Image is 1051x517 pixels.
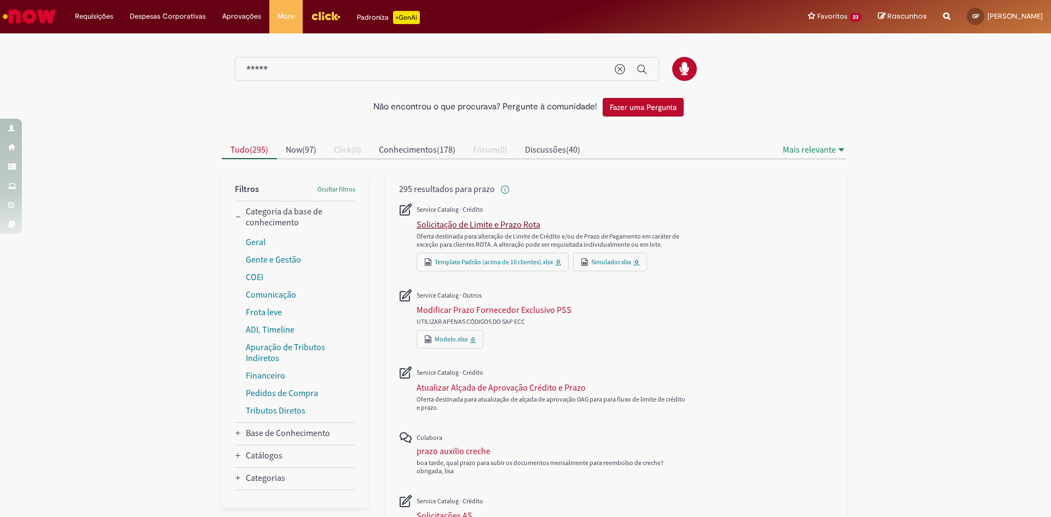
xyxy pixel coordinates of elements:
[850,13,862,22] span: 23
[311,8,340,24] img: click_logo_yellow_360x200.png
[972,13,979,20] span: GP
[278,11,294,22] span: More
[393,11,420,24] p: +GenAi
[373,102,597,112] h2: Não encontrou o que procurava? Pergunte à comunidade!
[817,11,847,22] span: Favoritos
[603,98,684,117] button: Fazer uma Pergunta
[887,11,927,21] span: Rascunhos
[988,11,1043,21] span: [PERSON_NAME]
[222,11,261,22] span: Aprovações
[130,11,206,22] span: Despesas Corporativas
[1,5,57,27] img: ServiceNow
[878,11,927,22] a: Rascunhos
[357,11,420,24] div: Padroniza
[75,11,113,22] span: Requisições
